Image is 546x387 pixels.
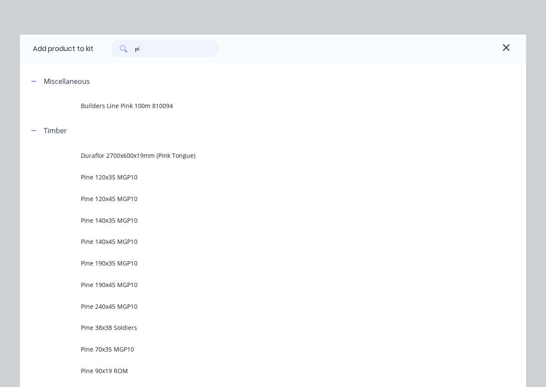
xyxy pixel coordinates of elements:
span: Pine 120x45 MGP10 [81,194,437,203]
span: Pine 190x45 MGP10 [81,280,437,289]
span: Pine 140x45 MGP10 [81,237,437,246]
span: Pine 38x38 Soldiers [81,323,437,332]
span: Pine 120x35 MGP10 [81,173,437,182]
div: Miscellaneous [44,76,90,86]
span: Pine 70x35 MGP10 [81,345,437,354]
span: Builders Line Pink 100m 810094 [81,101,437,110]
div: Add product to kit [33,44,93,54]
span: Pine 240x45 MGP10 [81,302,437,311]
span: Pine 140x35 MGP10 [81,216,437,225]
span: Pine 90x19 ROM [81,366,437,375]
span: Duraflor 2700x600x19mm (Pink Tongue) [81,151,437,160]
span: Pine 190x35 MGP10 [81,259,437,268]
div: Timber [44,125,67,136]
input: Search... [135,40,219,58]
